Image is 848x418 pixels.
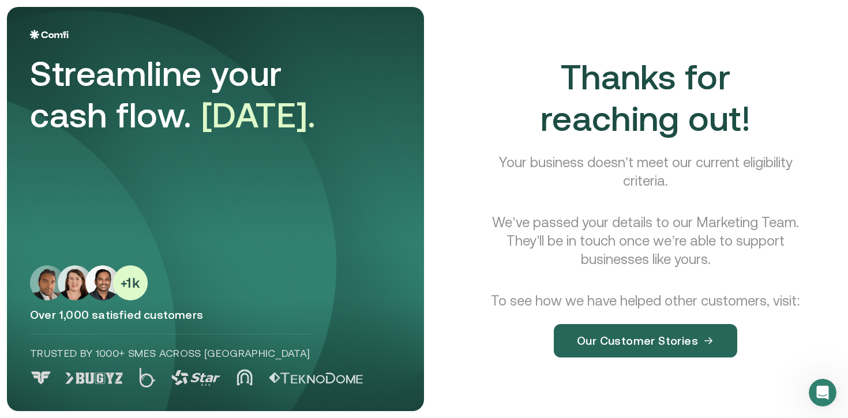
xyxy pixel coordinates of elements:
[30,346,312,361] p: Trusted by 1000+ SMEs across [GEOGRAPHIC_DATA]
[30,371,52,385] img: Logo 0
[482,213,809,269] p: We’ve passed your details to our Marketing Team. They’ll be in touch once we’re able to support b...
[30,30,69,39] img: Logo
[809,379,836,406] iframe: Intercom live chat
[201,95,316,135] span: [DATE].
[139,368,155,387] img: Logo 2
[482,153,809,190] p: Your business doesn’t meet our current eligibility criteria.
[554,310,737,357] a: Our Customer Stories
[65,372,123,384] img: Logo 1
[30,53,353,136] div: Streamline your cash flow.
[171,370,220,386] img: Logo 3
[491,292,801,310] p: To see how we have helped other customers, visit:
[30,307,401,322] p: Over 1,000 satisfied customers
[554,324,737,357] button: Our Customer Stories
[541,57,751,138] span: Thanks for reaching out!
[237,369,253,386] img: Logo 4
[269,372,363,384] img: Logo 5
